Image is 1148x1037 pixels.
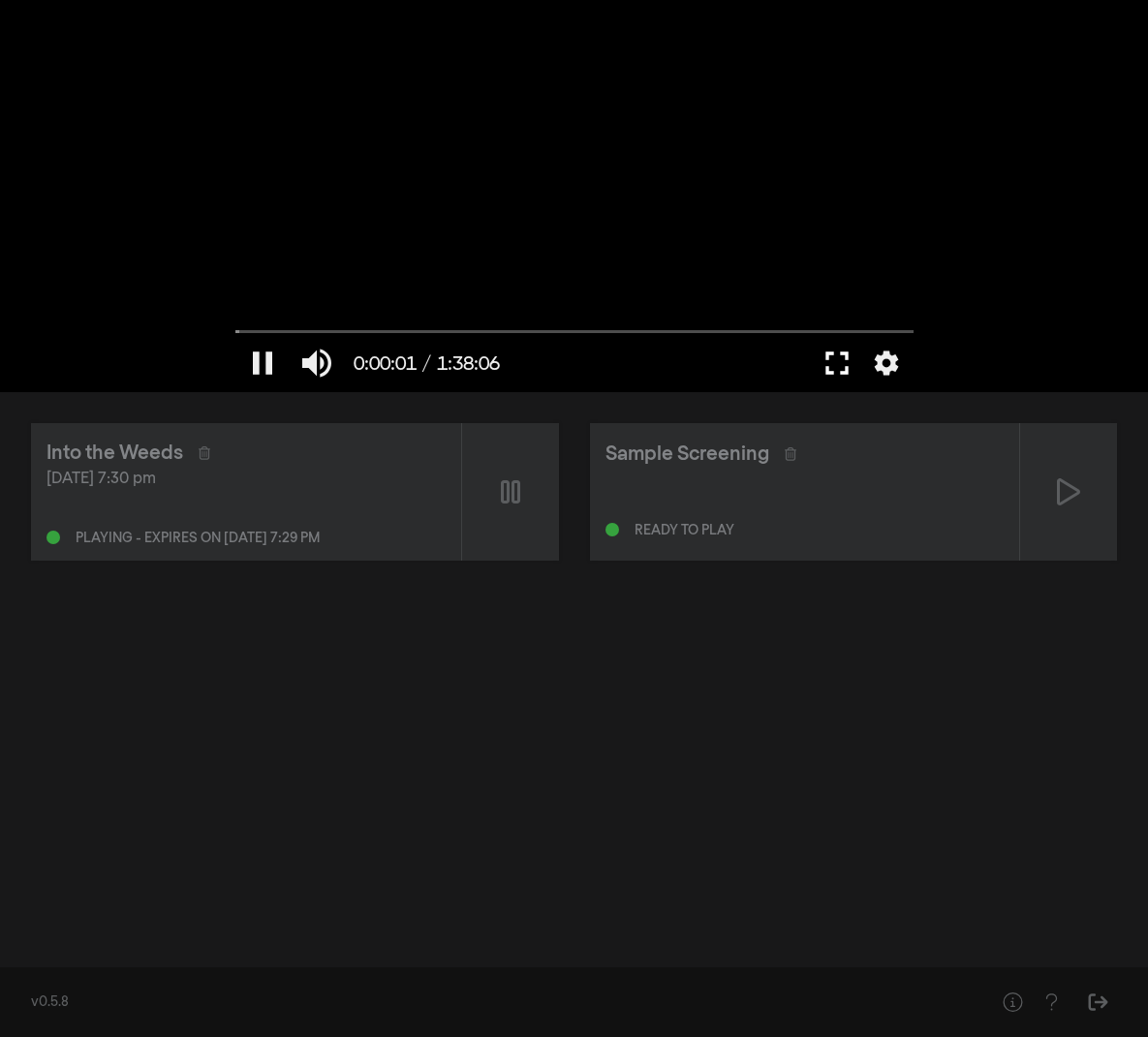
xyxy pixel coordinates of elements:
button: Help [993,983,1032,1022]
div: [DATE] 7:30 pm [47,468,446,491]
div: Ready to play [635,524,734,537]
button: More settings [864,334,909,392]
button: Help [1032,983,1070,1022]
div: Playing - expires on [DATE] 7:29 pm [76,532,320,545]
div: Into the Weeds [47,439,183,468]
div: v0.5.8 [31,992,954,1013]
button: Sign Out [1078,983,1117,1022]
button: Mute [290,334,344,392]
div: Sample Screening [605,440,769,469]
button: Full screen [810,334,864,392]
button: Pause [235,334,290,392]
button: 0:00:01 / 1:38:06 [344,334,510,392]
